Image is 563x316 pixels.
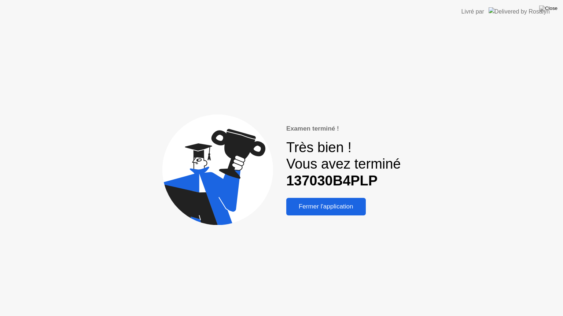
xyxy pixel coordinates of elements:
b: 137030B4PLP [286,173,378,188]
button: Fermer l'application [286,198,366,215]
img: Delivered by Rosalyn [489,7,550,16]
div: Livré par [461,7,484,16]
div: Examen terminé ! [286,124,401,133]
div: Très bien ! Vous avez terminé [286,139,401,189]
img: Close [539,5,558,11]
div: Fermer l'application [288,203,364,210]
